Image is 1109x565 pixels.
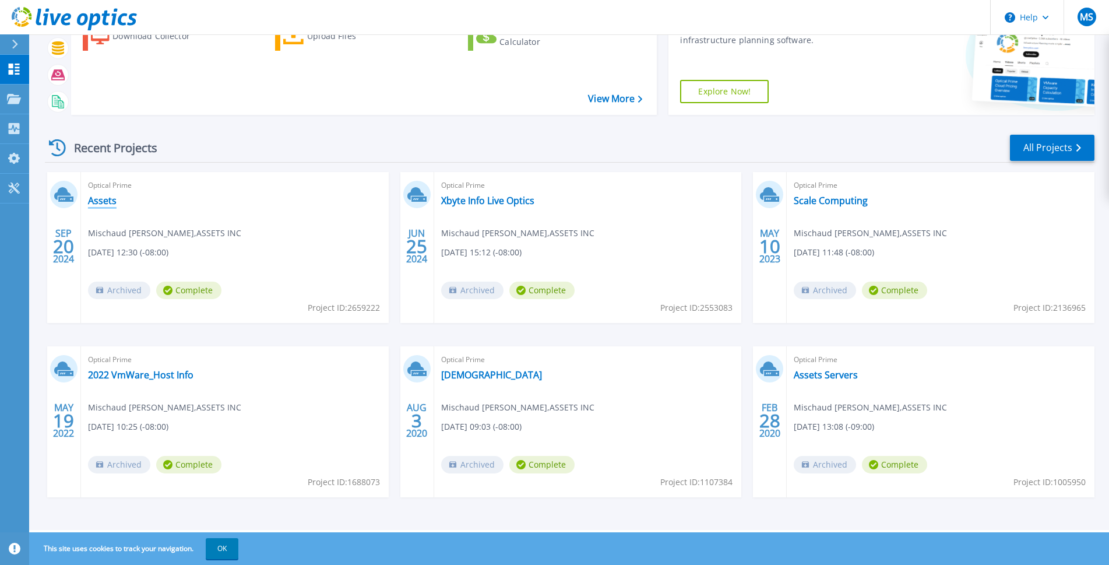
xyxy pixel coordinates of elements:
[52,225,75,268] div: SEP 2024
[88,369,193,381] a: 2022 VmWare_Host Info
[112,24,206,48] div: Download Collector
[862,282,927,299] span: Complete
[499,24,593,48] div: Cloud Pricing Calculator
[441,353,735,366] span: Optical Prime
[588,93,642,104] a: View More
[794,246,874,259] span: [DATE] 11:48 (-08:00)
[308,301,380,314] span: Project ID: 2659222
[275,22,405,51] a: Upload Files
[862,456,927,473] span: Complete
[88,227,241,240] span: Mischaud [PERSON_NAME] , ASSETS INC
[88,420,168,433] span: [DATE] 10:25 (-08:00)
[441,456,504,473] span: Archived
[759,399,781,442] div: FEB 2020
[441,227,594,240] span: Mischaud [PERSON_NAME] , ASSETS INC
[1013,301,1086,314] span: Project ID: 2136965
[509,282,575,299] span: Complete
[32,538,238,559] span: This site uses cookies to track your navigation.
[88,401,241,414] span: Mischaud [PERSON_NAME] , ASSETS INC
[53,416,74,426] span: 19
[794,195,868,206] a: Scale Computing
[52,399,75,442] div: MAY 2022
[156,282,221,299] span: Complete
[406,241,427,251] span: 25
[88,246,168,259] span: [DATE] 12:30 (-08:00)
[794,401,947,414] span: Mischaud [PERSON_NAME] , ASSETS INC
[88,179,382,192] span: Optical Prime
[794,353,1087,366] span: Optical Prime
[509,456,575,473] span: Complete
[794,282,856,299] span: Archived
[406,225,428,268] div: JUN 2024
[759,416,780,426] span: 28
[468,22,598,51] a: Cloud Pricing Calculator
[794,369,858,381] a: Assets Servers
[441,179,735,192] span: Optical Prime
[441,195,534,206] a: Xbyte Info Live Optics
[794,420,874,433] span: [DATE] 13:08 (-09:00)
[156,456,221,473] span: Complete
[88,195,117,206] a: Assets
[1080,12,1093,22] span: MS
[83,22,213,51] a: Download Collector
[794,227,947,240] span: Mischaud [PERSON_NAME] , ASSETS INC
[441,369,542,381] a: [DEMOGRAPHIC_DATA]
[441,282,504,299] span: Archived
[53,241,74,251] span: 20
[88,282,150,299] span: Archived
[88,456,150,473] span: Archived
[441,420,522,433] span: [DATE] 09:03 (-08:00)
[794,179,1087,192] span: Optical Prime
[307,24,400,48] div: Upload Files
[794,456,856,473] span: Archived
[680,80,769,103] a: Explore Now!
[206,538,238,559] button: OK
[406,399,428,442] div: AUG 2020
[660,476,733,489] span: Project ID: 1107384
[1010,135,1094,161] a: All Projects
[1013,476,1086,489] span: Project ID: 1005950
[45,134,173,162] div: Recent Projects
[441,401,594,414] span: Mischaud [PERSON_NAME] , ASSETS INC
[308,476,380,489] span: Project ID: 1688073
[759,241,780,251] span: 10
[441,246,522,259] span: [DATE] 15:12 (-08:00)
[759,225,781,268] div: MAY 2023
[411,416,422,426] span: 3
[88,353,382,366] span: Optical Prime
[660,301,733,314] span: Project ID: 2553083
